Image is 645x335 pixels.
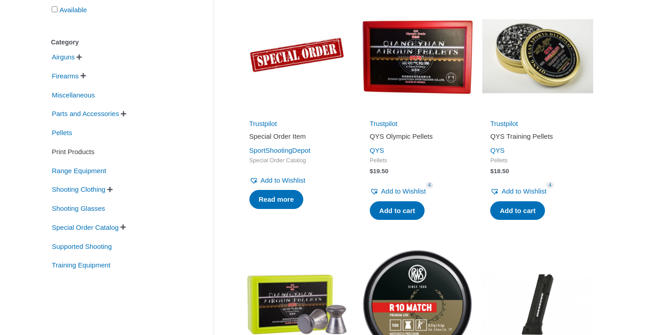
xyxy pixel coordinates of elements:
[249,174,306,187] a: Add to Wishlist
[51,223,120,231] a: Special Order Catalog
[51,261,112,268] a: Training Equipment
[51,204,106,212] a: Shooting Glasses
[51,53,76,60] a: Airguns
[51,242,113,249] a: Supported Shooting
[490,185,546,198] a: Add to Wishlist
[490,120,518,127] a: Trustpilot
[490,201,545,220] a: Add to cart: “QYS Training Pellets”
[51,128,73,136] a: Pellets
[490,168,509,175] bdi: 18.50
[249,120,277,127] a: Trustpilot
[370,120,397,127] a: Trustpilot
[490,132,585,141] h2: QYS Training Pellets
[370,132,465,141] h2: QYS Olympic Pellets
[490,168,494,175] span: $
[426,182,433,189] span: 4
[52,6,57,12] input: Available
[51,166,107,174] a: Range Equipment
[362,0,473,112] img: QYS Olympic Pellets
[249,190,304,209] a: Read more about “Special Order Item”
[76,54,82,60] span: 
[51,90,96,98] a: Miscellaneous
[381,187,426,195] span: Add to Wishlist
[51,72,80,79] a: Firearms
[546,182,554,189] span: 4
[51,163,107,179] span: Range Equipment
[51,239,113,254] span: Supported Shooting
[51,185,106,193] a: Shooting Clothing
[490,157,585,165] span: Pellets
[482,0,593,112] img: QYS Training Pellets
[51,106,120,121] span: Parts and Accessories
[261,176,306,184] span: Add to Wishlist
[370,168,373,175] span: $
[51,49,76,65] span: Airguns
[241,0,353,112] img: Special Order Item
[490,132,585,144] a: QYS Training Pellets
[370,201,425,220] a: Add to cart: “QYS Olympic Pellets”
[51,201,106,216] span: Shooting Glasses
[249,132,344,141] h2: Special Order Item
[51,109,120,117] a: Parts and Accessories
[81,73,86,79] span: 
[249,132,344,144] a: Special Order Item
[370,146,384,154] a: QYS
[107,186,113,193] span: 
[370,168,388,175] bdi: 19.50
[490,146,505,154] a: QYS
[249,157,344,165] span: Special Order Catalog
[51,257,112,273] span: Training Equipment
[121,111,126,117] span: 
[51,87,96,103] span: Miscellaneous
[51,36,186,49] div: Category
[120,224,126,230] span: 
[51,182,106,197] span: Shooting Clothing
[51,220,120,235] span: Special Order Catalog
[370,157,465,165] span: Pellets
[51,125,73,141] span: Pellets
[370,132,465,144] a: QYS Olympic Pellets
[51,144,96,160] span: Print Products
[249,146,311,154] a: SportShootingDepot
[51,68,80,84] span: Firearms
[370,185,426,198] a: Add to Wishlist
[51,147,96,155] a: Print Products
[502,187,546,195] span: Add to Wishlist
[60,6,87,14] a: Available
